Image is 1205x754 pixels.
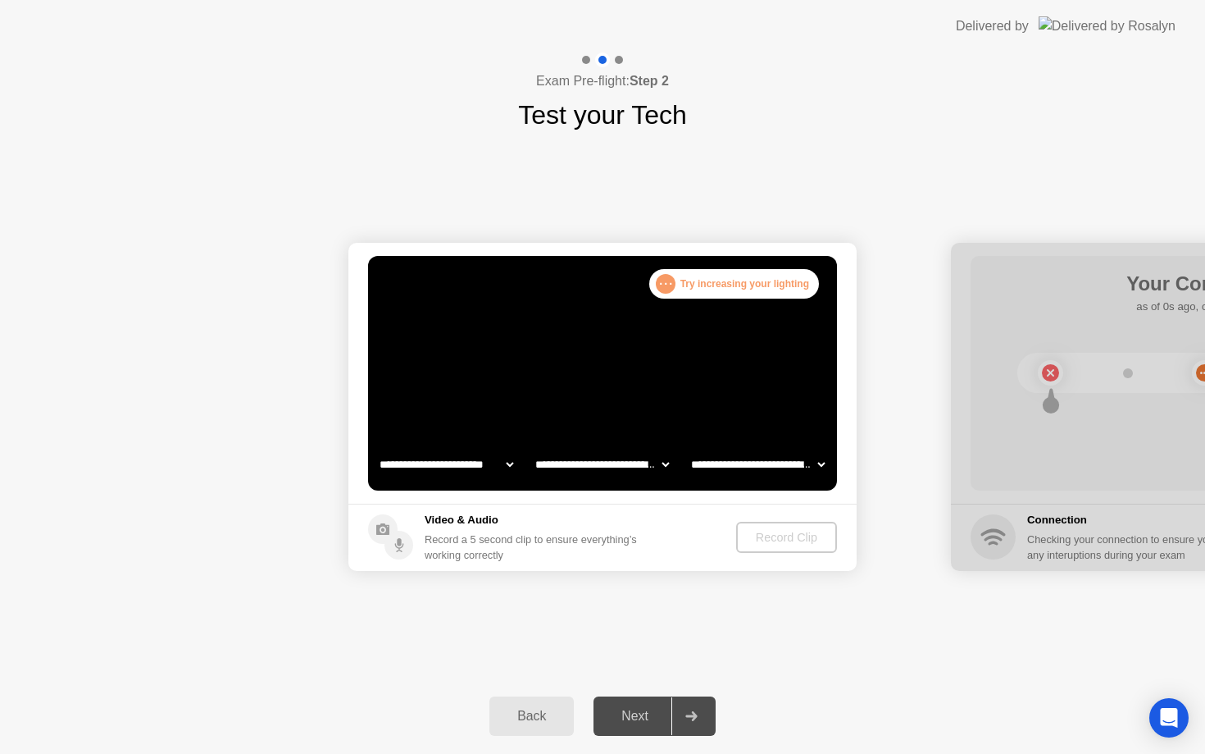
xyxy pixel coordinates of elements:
[593,697,716,736] button: Next
[956,16,1029,36] div: Delivered by
[736,522,837,553] button: Record Clip
[743,531,830,544] div: Record Clip
[536,71,669,91] h4: Exam Pre-flight:
[688,448,828,481] select: Available microphones
[494,709,569,724] div: Back
[649,269,819,299] div: Try increasing your lighting
[1039,16,1175,35] img: Delivered by Rosalyn
[425,532,643,563] div: Record a 5 second clip to ensure everything’s working correctly
[518,95,687,135] h1: Test your Tech
[656,274,675,294] div: . . .
[489,697,574,736] button: Back
[376,448,516,481] select: Available cameras
[598,709,671,724] div: Next
[1149,698,1189,738] div: Open Intercom Messenger
[425,512,643,528] h5: Video & Audio
[532,448,672,481] select: Available speakers
[630,74,669,88] b: Step 2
